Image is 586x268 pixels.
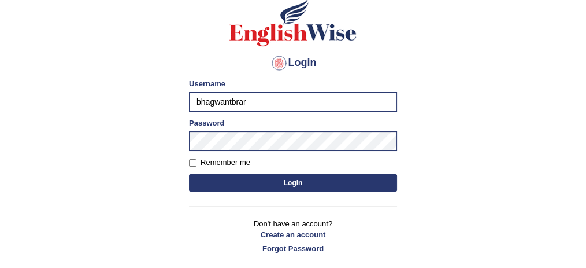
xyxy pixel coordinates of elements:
p: Don't have an account? [189,218,397,254]
h4: Login [189,54,397,72]
a: Create an account [189,229,397,240]
label: Remember me [189,157,250,168]
button: Login [189,174,397,192]
a: Forgot Password [189,243,397,254]
label: Username [189,78,225,89]
input: Remember me [189,159,196,167]
label: Password [189,118,224,129]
